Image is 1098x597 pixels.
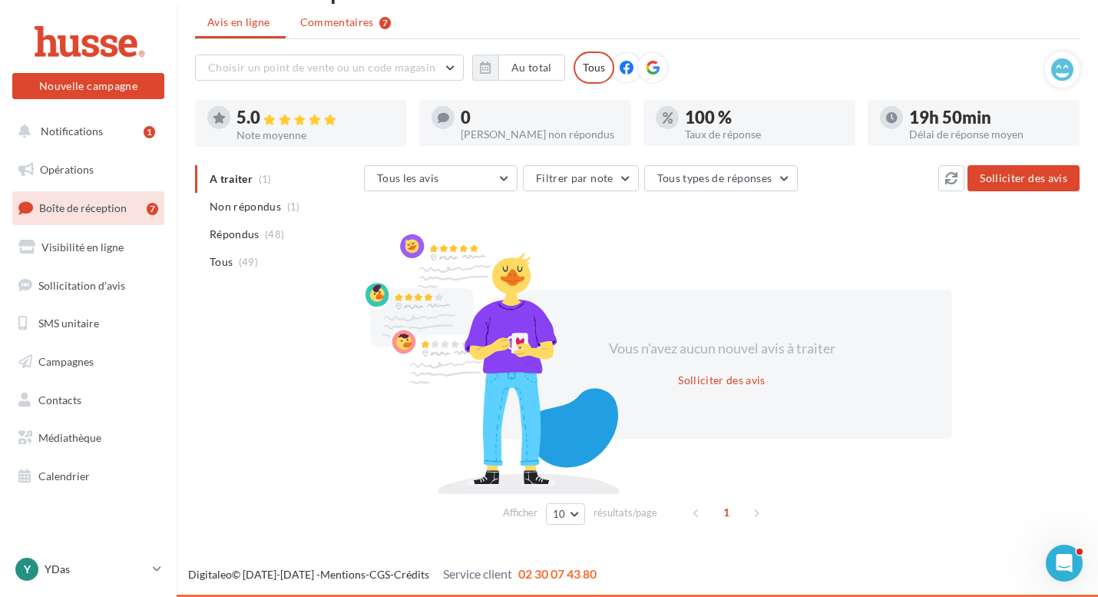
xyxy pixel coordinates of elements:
[685,109,843,126] div: 100 %
[12,73,164,99] button: Nouvelle campagne
[265,228,284,240] span: (48)
[210,254,233,270] span: Tous
[369,568,390,581] a: CGS
[210,199,281,214] span: Non répondus
[518,566,597,581] span: 02 30 07 43 80
[38,317,99,330] span: SMS unitaire
[472,55,565,81] button: Au total
[9,422,167,454] a: Médiathèque
[38,278,125,291] span: Sollicitation d'avis
[9,384,167,416] a: Contacts
[394,568,429,581] a: Crédits
[300,15,374,30] span: Commentaires
[208,61,435,74] span: Choisir un point de vente ou un code magasin
[45,562,147,577] p: YDas
[498,55,565,81] button: Au total
[1046,545,1083,582] iframe: Intercom live chat
[672,371,772,390] button: Solliciter des avis
[9,154,167,186] a: Opérations
[523,165,639,191] button: Filtrer par note
[364,165,518,191] button: Tous les avis
[236,130,395,141] div: Note moyenne
[239,256,258,268] span: (49)
[379,17,391,29] div: 7
[38,355,94,368] span: Campagnes
[644,165,798,191] button: Tous types de réponses
[461,109,619,126] div: 0
[503,506,537,520] span: Afficher
[909,129,1067,140] div: Délai de réponse moyen
[9,460,167,493] a: Calendrier
[594,506,657,520] span: résultats/page
[38,469,90,483] span: Calendrier
[967,165,1080,191] button: Solliciter des avis
[685,129,843,140] div: Taux de réponse
[9,307,167,340] a: SMS unitaire
[553,508,566,520] span: 10
[9,346,167,378] a: Campagnes
[287,201,300,213] span: (1)
[546,503,585,525] button: 10
[443,566,512,581] span: Service client
[714,500,739,525] span: 1
[574,51,614,84] div: Tous
[9,231,167,264] a: Visibilité en ligne
[188,568,597,581] span: © [DATE]-[DATE] - - -
[195,55,464,81] button: Choisir un point de vente ou un code magasin
[188,568,232,581] a: Digitaleo
[38,393,81,406] span: Contacts
[144,126,155,138] div: 1
[210,227,260,242] span: Répondus
[41,240,124,254] span: Visibilité en ligne
[41,124,103,138] span: Notifications
[461,129,619,140] div: [PERSON_NAME] non répondus
[12,555,164,584] a: Y YDas
[147,203,158,215] div: 7
[39,201,127,214] span: Boîte de réception
[320,568,365,581] a: Mentions
[909,109,1067,126] div: 19h 50min
[9,270,167,302] a: Sollicitation d'avis
[9,115,161,148] button: Notifications 1
[590,339,854,359] div: Vous n'avez aucun nouvel avis à traiter
[657,171,772,184] span: Tous types de réponses
[9,191,167,224] a: Boîte de réception7
[40,163,94,176] span: Opérations
[38,431,101,444] span: Médiathèque
[236,109,395,127] div: 5.0
[24,562,31,577] span: Y
[377,171,439,184] span: Tous les avis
